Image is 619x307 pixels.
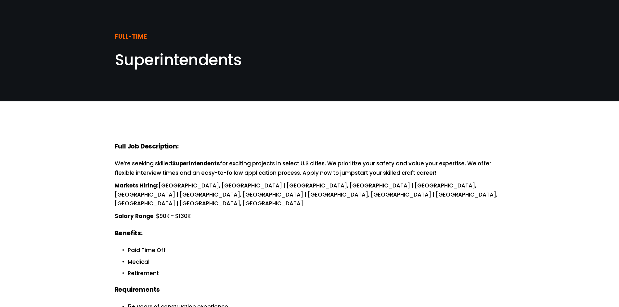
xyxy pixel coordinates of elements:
[115,212,505,221] p: : $90K - $130K
[115,142,179,152] strong: Full Job Description:
[115,228,143,239] strong: Benefits:
[115,212,153,221] strong: Salary Range
[115,49,242,71] span: Superintendents
[115,181,505,208] p: [GEOGRAPHIC_DATA], [GEOGRAPHIC_DATA] | [GEOGRAPHIC_DATA], [GEOGRAPHIC_DATA] | [GEOGRAPHIC_DATA], ...
[128,258,505,266] p: Medical
[115,32,147,43] strong: FULL-TIME
[115,181,159,191] strong: Markets Hiring:
[128,246,505,255] p: Paid Time Off
[172,159,220,169] strong: Superintendents
[115,285,160,296] strong: Requirements
[115,159,505,177] p: We’re seeking skilled for exciting projects in select U.S cities. We prioritize your safety and v...
[128,269,505,278] p: Retirement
